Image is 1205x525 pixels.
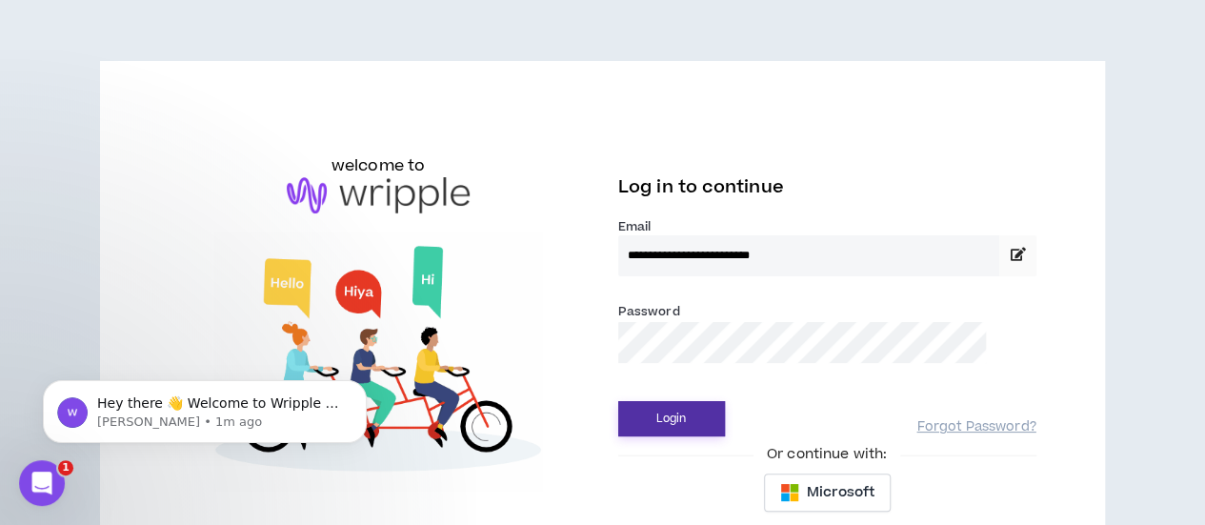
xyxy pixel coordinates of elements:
iframe: Intercom notifications message [14,340,395,474]
h6: welcome to [331,154,426,177]
span: Log in to continue [618,175,784,199]
img: logo-brand.png [287,177,470,213]
span: 1 [58,460,73,475]
img: Welcome to Wripple [169,232,587,492]
a: Forgot Password? [916,418,1035,436]
button: Microsoft [764,474,891,512]
button: Login [618,401,725,436]
iframe: Intercom live chat [19,460,65,506]
label: Email [618,218,1036,235]
label: Password [618,303,680,320]
span: Microsoft [807,482,874,503]
span: Or continue with: [753,444,900,465]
